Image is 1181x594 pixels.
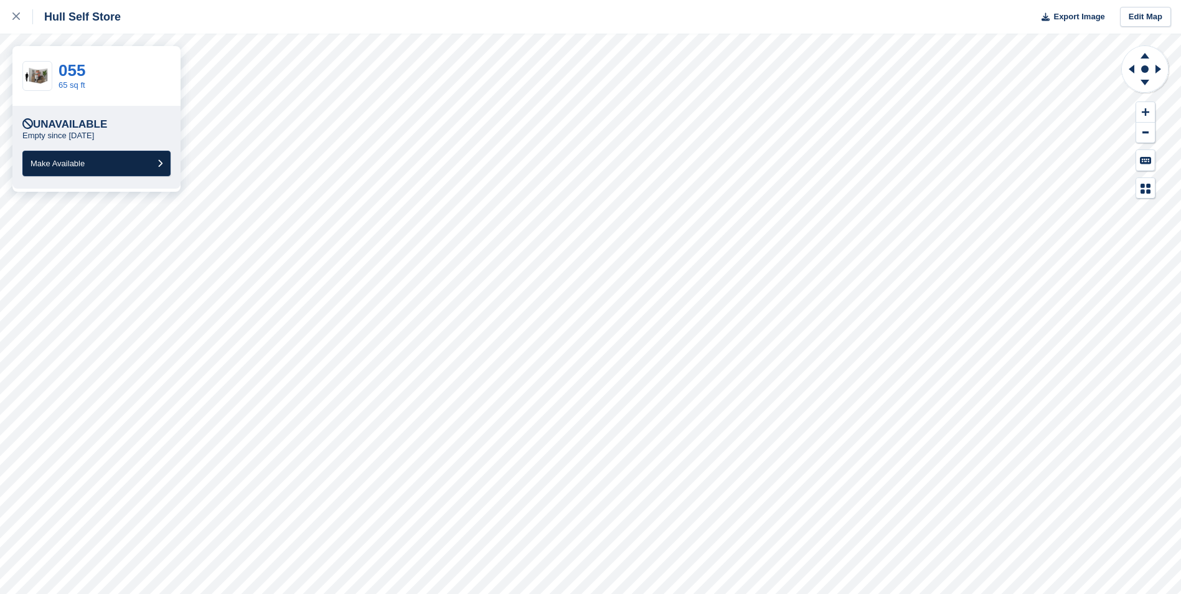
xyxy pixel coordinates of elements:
[22,118,107,131] div: Unavailable
[1136,178,1155,199] button: Map Legend
[59,80,85,90] a: 65 sq ft
[1053,11,1104,23] span: Export Image
[1136,150,1155,171] button: Keyboard Shortcuts
[1136,123,1155,143] button: Zoom Out
[22,151,171,176] button: Make Available
[1034,7,1105,27] button: Export Image
[22,131,94,141] p: Empty since [DATE]
[59,61,85,80] a: 055
[31,159,85,168] span: Make Available
[1136,102,1155,123] button: Zoom In
[33,9,121,24] div: Hull Self Store
[1120,7,1171,27] a: Edit Map
[23,65,52,87] img: 64-sqft-unit.jpg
